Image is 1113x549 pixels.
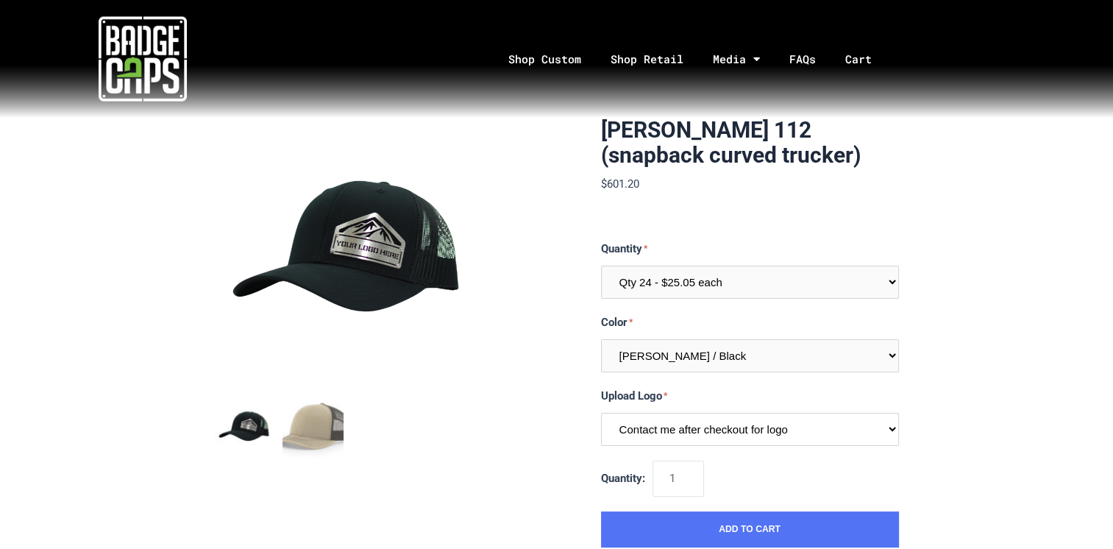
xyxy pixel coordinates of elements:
[596,21,698,98] a: Shop Retail
[601,314,899,332] label: Color
[1039,478,1113,549] iframe: Chat Widget
[698,21,775,98] a: Media
[601,240,899,258] label: Quantity
[601,511,899,548] button: Add to Cart
[601,118,899,168] h1: [PERSON_NAME] 112 (snapback curved trucker)
[215,397,276,458] img: BadgeCaps - Richardson 112
[831,21,905,98] a: Cart
[215,397,276,458] button: mark as featured image
[282,397,344,458] button: mark as featured image
[215,118,487,390] img: BadgeCaps - Richardson 112
[775,21,831,98] a: FAQs
[601,472,645,485] span: Quantity:
[601,387,899,405] label: Upload Logo
[601,177,639,191] span: $601.20
[494,21,596,98] a: Shop Custom
[99,15,187,103] img: badgecaps white logo with green acccent
[286,21,1113,98] nav: Menu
